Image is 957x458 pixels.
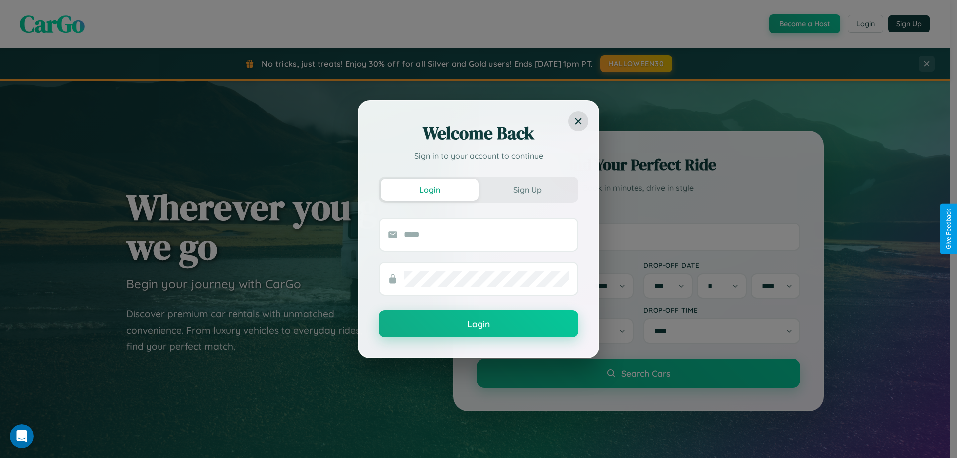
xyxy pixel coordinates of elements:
[381,179,478,201] button: Login
[945,209,952,249] div: Give Feedback
[379,150,578,162] p: Sign in to your account to continue
[10,424,34,448] iframe: Intercom live chat
[379,121,578,145] h2: Welcome Back
[379,310,578,337] button: Login
[478,179,576,201] button: Sign Up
